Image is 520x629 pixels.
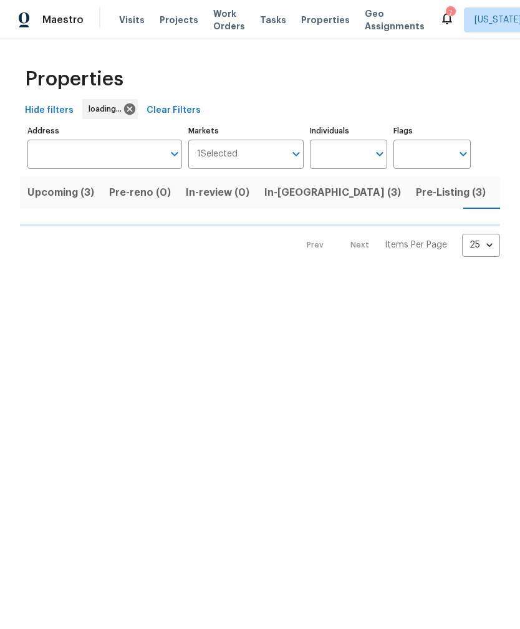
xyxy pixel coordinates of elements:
[42,14,84,26] span: Maestro
[27,127,182,135] label: Address
[446,7,455,20] div: 7
[462,229,500,261] div: 25
[260,16,286,24] span: Tasks
[119,14,145,26] span: Visits
[287,145,305,163] button: Open
[166,145,183,163] button: Open
[89,103,127,115] span: loading...
[365,7,425,32] span: Geo Assignments
[109,184,171,201] span: Pre-reno (0)
[25,103,74,118] span: Hide filters
[455,145,472,163] button: Open
[264,184,401,201] span: In-[GEOGRAPHIC_DATA] (3)
[197,149,238,160] span: 1 Selected
[371,145,388,163] button: Open
[142,99,206,122] button: Clear Filters
[301,14,350,26] span: Properties
[82,99,138,119] div: loading...
[295,234,500,257] nav: Pagination Navigation
[213,7,245,32] span: Work Orders
[393,127,471,135] label: Flags
[416,184,486,201] span: Pre-Listing (3)
[20,99,79,122] button: Hide filters
[147,103,201,118] span: Clear Filters
[160,14,198,26] span: Projects
[188,127,304,135] label: Markets
[25,73,123,85] span: Properties
[385,239,447,251] p: Items Per Page
[310,127,387,135] label: Individuals
[27,184,94,201] span: Upcoming (3)
[186,184,249,201] span: In-review (0)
